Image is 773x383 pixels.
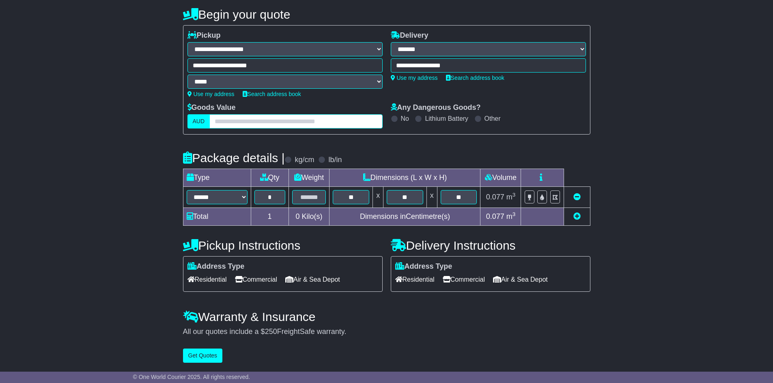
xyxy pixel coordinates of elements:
[285,273,340,286] span: Air & Sea Depot
[295,156,314,165] label: kg/cm
[328,156,342,165] label: lb/in
[289,169,329,187] td: Weight
[512,192,516,198] sup: 3
[183,151,285,165] h4: Package details |
[446,75,504,81] a: Search address book
[401,115,409,122] label: No
[183,239,383,252] h4: Pickup Instructions
[506,212,516,220] span: m
[183,169,251,187] td: Type
[373,187,383,208] td: x
[183,327,590,336] div: All our quotes include a $ FreightSafe warranty.
[395,262,452,271] label: Address Type
[187,91,235,97] a: Use my address
[289,208,329,226] td: Kilo(s)
[329,169,480,187] td: Dimensions (L x W x H)
[493,273,548,286] span: Air & Sea Depot
[506,193,516,201] span: m
[183,349,223,363] button: Get Quotes
[573,212,581,220] a: Add new item
[187,103,236,112] label: Goods Value
[265,327,277,336] span: 250
[395,273,435,286] span: Residential
[183,310,590,323] h4: Warranty & Insurance
[484,115,501,122] label: Other
[251,208,289,226] td: 1
[295,212,299,220] span: 0
[133,374,250,380] span: © One World Courier 2025. All rights reserved.
[187,273,227,286] span: Residential
[391,75,438,81] a: Use my address
[512,211,516,217] sup: 3
[443,273,485,286] span: Commercial
[391,103,481,112] label: Any Dangerous Goods?
[187,31,221,40] label: Pickup
[391,239,590,252] h4: Delivery Instructions
[251,169,289,187] td: Qty
[187,262,245,271] label: Address Type
[486,212,504,220] span: 0.077
[480,169,521,187] td: Volume
[573,193,581,201] a: Remove this item
[425,115,468,122] label: Lithium Battery
[187,114,210,128] label: AUD
[329,208,480,226] td: Dimensions in Centimetre(s)
[235,273,277,286] span: Commercial
[391,31,428,40] label: Delivery
[243,91,301,97] a: Search address book
[486,193,504,201] span: 0.077
[183,208,251,226] td: Total
[183,8,590,21] h4: Begin your quote
[426,187,437,208] td: x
